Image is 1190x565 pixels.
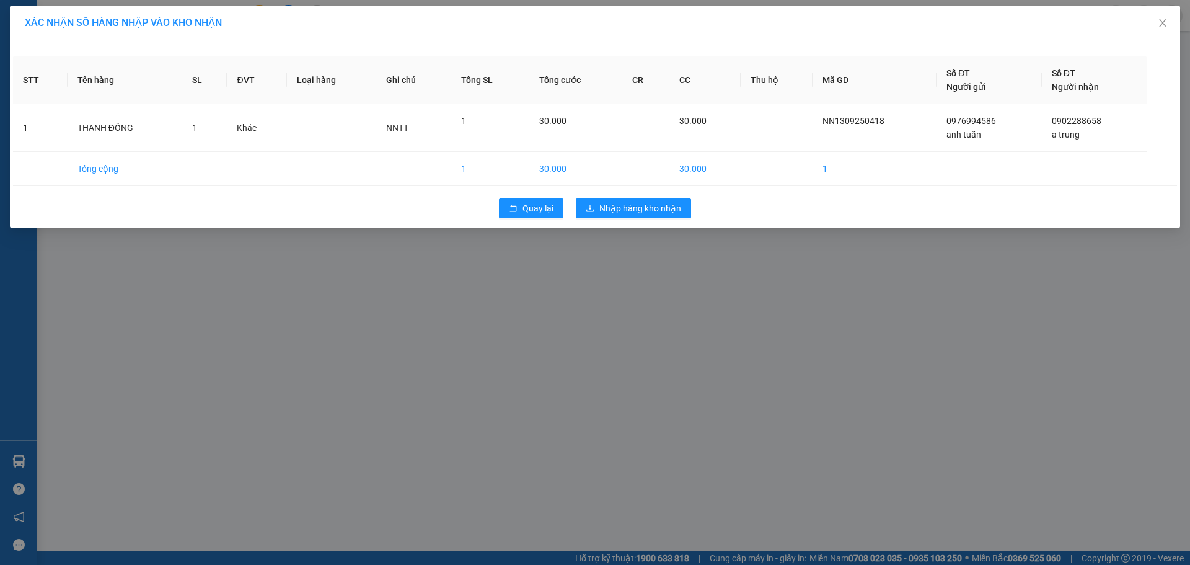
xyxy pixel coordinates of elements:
span: rollback [509,204,518,214]
button: rollbackQuay lại [499,198,563,218]
span: 0902288658 [1052,116,1101,126]
td: 1 [13,104,68,152]
th: CC [669,56,741,104]
span: 30.000 [539,116,566,126]
td: 1 [813,152,937,186]
th: Loại hàng [287,56,376,104]
button: downloadNhập hàng kho nhận [576,198,691,218]
span: 1 [192,123,197,133]
th: ĐVT [227,56,287,104]
span: anh tuấn [946,130,981,140]
th: STT [13,56,68,104]
span: close [1158,18,1168,28]
span: Quay lại [522,202,553,215]
th: Mã GD [813,56,937,104]
td: 30.000 [669,152,741,186]
span: 0976994586 [946,116,996,126]
span: Số ĐT [946,68,970,78]
span: XÁC NHẬN SỐ HÀNG NHẬP VÀO KHO NHẬN [25,17,222,29]
td: Khác [227,104,287,152]
button: Close [1145,6,1180,41]
span: 1 [461,116,466,126]
td: 30.000 [529,152,622,186]
span: NN1309250418 [822,116,884,126]
span: a trung [1052,130,1080,140]
th: Tổng SL [451,56,529,104]
span: Nhập hàng kho nhận [599,202,681,215]
span: Số ĐT [1052,68,1075,78]
th: Thu hộ [741,56,813,104]
span: NNTT [386,123,408,133]
th: SL [182,56,227,104]
td: 1 [451,152,529,186]
span: 30.000 [679,116,707,126]
span: Người gửi [946,82,986,92]
th: CR [622,56,669,104]
span: download [586,204,594,214]
th: Ghi chú [376,56,451,104]
td: Tổng cộng [68,152,182,186]
span: Người nhận [1052,82,1099,92]
th: Tổng cước [529,56,622,104]
th: Tên hàng [68,56,182,104]
td: THANH ĐỒNG [68,104,182,152]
